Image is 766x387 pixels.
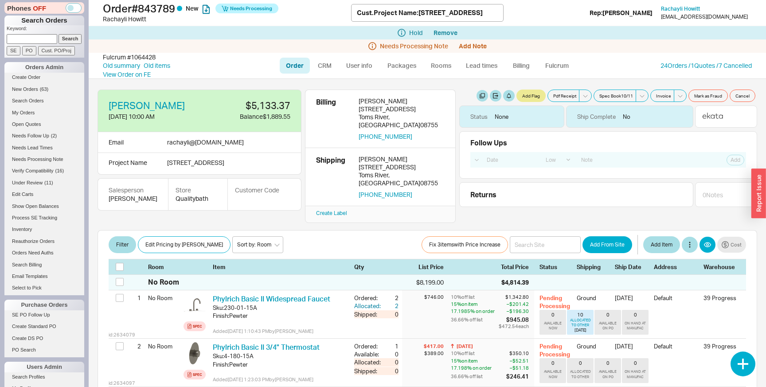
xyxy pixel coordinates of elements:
[4,143,84,152] a: Needs Lead Times
[541,321,564,331] div: AVAILABLE NOW
[4,334,84,343] a: Create DS PO
[7,46,20,55] input: SE
[138,236,231,253] button: Edit Pricing by [PERSON_NAME]
[4,178,84,188] a: Under Review(11)
[506,58,537,74] a: Billing
[510,236,581,253] input: Search Site
[694,92,722,99] span: Mark as Fraud
[402,350,444,357] div: $389.00
[569,369,592,379] div: ALLOCATED TO OTHER
[4,225,84,234] a: Inventory
[553,92,576,99] span: Pdf Receipt
[506,372,529,380] div: $246.41
[213,294,330,303] a: Phylrich Basic II Widespread Faucet
[130,290,141,305] div: 1
[4,362,84,372] div: Users Admin
[579,360,582,366] div: 0
[661,5,700,12] span: Rachayli Howitt
[381,58,422,74] a: Packages
[4,300,84,310] div: Purchase Orders
[44,180,53,185] span: ( 11 )
[727,155,744,165] button: Add
[167,137,244,147] div: rachayli @ [DOMAIN_NAME]
[316,155,352,199] div: Shipping
[230,2,272,15] span: Needs Processing
[577,312,583,318] div: 10
[354,358,383,366] div: Allocated:
[354,302,383,310] div: Allocated:
[547,90,579,102] button: Pdf Receipt
[7,25,84,34] p: Keyword:
[470,139,507,147] div: Follow Ups
[451,357,504,364] div: 15 % on item
[383,342,399,350] div: 1
[12,156,63,162] span: Needs Processing Note
[451,316,497,324] div: 36.66 % off list
[109,380,135,387] span: id: 2634097
[109,186,157,195] div: Salesperson
[316,210,347,216] a: Create Label
[359,133,412,141] button: [PHONE_NUMBER]
[116,239,129,250] span: Filter
[451,364,504,371] div: 17.198 % on order
[539,263,571,271] div: Status
[688,90,728,102] button: Mark as Fraud
[499,324,529,329] div: $472.54 each
[424,58,457,74] a: Rooms
[354,263,399,271] div: Qty
[551,312,555,318] div: 0
[522,92,540,99] span: Add Flag
[4,372,84,382] a: Search Profiles
[434,29,457,36] button: Remove
[506,364,529,371] div: – $51.18
[186,4,199,12] span: New
[213,352,224,360] div: Sku:
[501,263,534,271] div: Total Price
[506,350,529,357] div: $350.10
[451,294,497,301] div: 10 % off list
[354,367,383,375] div: Shipped:
[569,318,592,328] div: ALLOCATED TO OTHER
[380,43,448,50] span: Needs Processing Note
[4,322,84,331] a: Create Standard PO
[359,171,445,187] div: Toms River , [GEOGRAPHIC_DATA] 08755
[354,294,383,302] div: Ordered:
[4,248,84,258] a: Orders Need Auths
[359,105,445,113] div: [STREET_ADDRESS]
[730,90,755,102] button: Cancel
[402,263,444,271] div: List Price
[606,360,610,366] div: 0
[193,371,202,378] div: Spec
[109,332,135,338] span: id: 2634079
[144,61,170,70] a: Old items
[499,316,529,324] div: $945.08
[409,29,423,36] span: Hold
[539,58,575,74] a: Fulcrum
[594,90,636,102] button: Spec Book10/11
[4,283,84,293] a: Select to Pick
[12,168,54,173] span: Verify Compatibility
[103,53,156,62] div: Fulcrum # 1064428
[651,239,672,250] span: Add Item
[599,92,633,99] span: Spec Book 10 / 11
[4,166,84,176] a: Verify Compatibility(16)
[495,113,508,121] div: None
[451,301,497,308] div: 15 % on item
[357,8,483,17] div: Cust. Project Name : [STREET_ADDRESS]
[402,294,444,301] div: $746.00
[717,237,746,253] button: Cost
[501,278,529,287] div: $4,814.39
[213,343,320,352] a: Phylrich Basic II 3/4" Thermostat
[596,369,619,379] div: AVAILABLE ON PO
[654,294,698,310] div: Default
[359,97,445,105] div: [PERSON_NAME]
[4,213,84,223] a: Process SE Tracking
[499,308,529,315] div: – $196.30
[213,263,351,271] div: Item
[577,294,610,310] div: Ground
[109,236,136,253] button: Filter
[383,367,399,375] div: 0
[615,342,649,358] div: [DATE]
[402,278,444,287] div: $8,199.00
[103,15,351,23] div: Rachayli Howitt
